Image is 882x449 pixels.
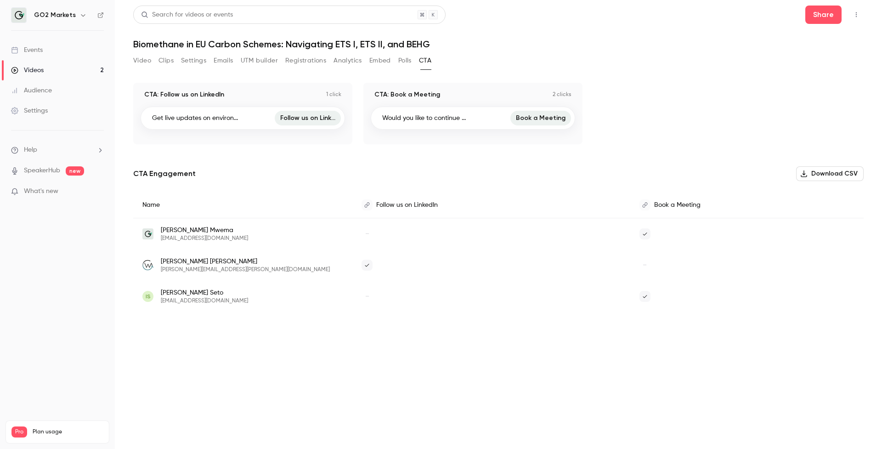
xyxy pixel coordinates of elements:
[849,7,864,22] button: Top Bar Actions
[161,288,248,297] span: [PERSON_NAME] Seto
[133,192,352,218] div: Name
[553,91,571,98] p: 2 clicks
[161,235,248,242] span: [EMAIL_ADDRESS][DOMAIN_NAME]
[11,106,48,115] div: Settings
[510,111,571,125] a: Book a Meeting
[158,53,174,68] button: Clips
[144,90,224,99] p: CTA: Follow us on LinkedIn
[654,202,701,208] span: Book a Meeting
[398,53,412,68] button: Polls
[241,53,278,68] button: UTM builder
[141,10,233,20] div: Search for videos or events
[142,260,153,271] img: waga-energy.com
[33,428,103,436] span: Plan usage
[146,292,151,301] span: IS
[24,166,60,176] a: SpeakerHub
[152,114,238,123] p: Get live updates on environ...
[382,114,466,123] p: Would you like to continue ...
[275,111,341,125] a: Follow us on Link...
[133,39,864,50] h1: Biomethane in EU Carbon Schemes: Navigating ETS I, ETS II, and BEHG
[805,6,842,24] button: Share
[161,226,248,235] span: [PERSON_NAME] Mwema
[181,53,206,68] button: Settings
[326,91,341,98] p: 1 click
[133,53,151,68] button: Video
[374,90,440,99] p: CTA: Book a Meeting
[11,45,43,55] div: Events
[161,257,330,266] span: [PERSON_NAME] [PERSON_NAME]
[11,8,26,23] img: GO2 Markets
[285,53,326,68] button: Registrations
[796,166,864,181] button: Download CSV
[214,53,233,68] button: Emails
[161,297,248,305] span: [EMAIL_ADDRESS][DOMAIN_NAME]
[639,260,650,271] span: –
[142,228,153,239] img: go2-markets.com
[11,145,104,155] li: help-dropdown-opener
[334,53,362,68] button: Analytics
[66,166,84,176] span: new
[24,187,58,196] span: What's new
[93,188,104,196] iframe: Noticeable Trigger
[24,145,37,155] span: Help
[419,53,431,68] button: CTA
[11,66,44,75] div: Videos
[376,202,438,208] span: Follow us on LinkedIn
[34,11,76,20] h6: GO2 Markets
[369,53,391,68] button: Embed
[133,168,196,179] p: CTA Engagement
[362,291,373,302] span: –
[161,266,330,273] span: [PERSON_NAME][EMAIL_ADDRESS][PERSON_NAME][DOMAIN_NAME]
[11,86,52,95] div: Audience
[362,228,373,239] span: –
[11,426,27,438] span: Pro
